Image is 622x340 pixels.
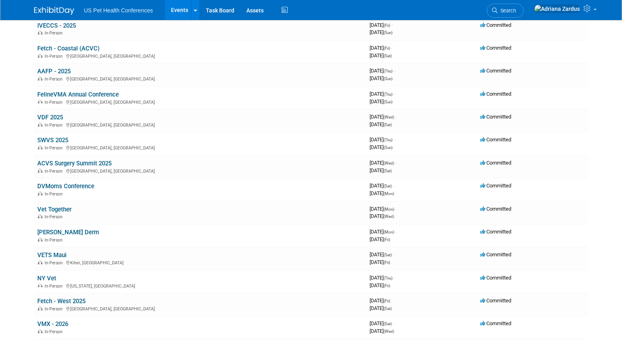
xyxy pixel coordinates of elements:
[370,328,394,334] span: [DATE]
[480,137,511,143] span: Committed
[370,213,394,219] span: [DATE]
[370,22,392,28] span: [DATE]
[384,276,392,280] span: (Thu)
[394,137,395,143] span: -
[45,191,65,197] span: In-Person
[37,99,363,105] div: [GEOGRAPHIC_DATA], [GEOGRAPHIC_DATA]
[394,68,395,74] span: -
[45,169,65,174] span: In-Person
[37,183,94,190] a: DVMoms Conference
[384,207,394,211] span: (Mon)
[395,229,396,235] span: -
[370,121,392,127] span: [DATE]
[37,251,67,259] a: VETS Maui
[370,52,392,58] span: [DATE]
[384,145,392,150] span: (Sun)
[391,298,392,304] span: -
[37,320,68,328] a: VMX - 2026
[45,123,65,128] span: In-Person
[384,46,390,50] span: (Fri)
[37,114,63,121] a: VDF 2025
[37,68,71,75] a: AAFP - 2025
[370,75,392,81] span: [DATE]
[370,229,396,235] span: [DATE]
[84,7,153,14] span: US Pet Health Conferences
[370,275,395,281] span: [DATE]
[34,7,74,15] img: ExhibitDay
[384,123,392,127] span: (Sat)
[480,91,511,97] span: Committed
[37,45,100,52] a: Fetch - Coastal (ACVC)
[370,114,396,120] span: [DATE]
[370,183,394,189] span: [DATE]
[45,329,65,334] span: In-Person
[394,91,395,97] span: -
[45,30,65,36] span: In-Person
[38,214,43,218] img: In-Person Event
[37,144,363,151] div: [GEOGRAPHIC_DATA], [GEOGRAPHIC_DATA]
[391,45,392,51] span: -
[37,52,363,59] div: [GEOGRAPHIC_DATA], [GEOGRAPHIC_DATA]
[487,4,524,18] a: Search
[384,230,394,234] span: (Mon)
[384,284,390,288] span: (Fri)
[37,259,363,266] div: Kihei, [GEOGRAPHIC_DATA]
[370,91,395,97] span: [DATE]
[384,23,390,28] span: (Fri)
[384,237,390,242] span: (Fri)
[38,76,43,80] img: In-Person Event
[38,100,43,104] img: In-Person Event
[480,251,511,258] span: Committed
[38,237,43,241] img: In-Person Event
[45,306,65,312] span: In-Person
[38,145,43,149] img: In-Person Event
[370,282,390,288] span: [DATE]
[384,306,392,311] span: (Sat)
[45,237,65,243] span: In-Person
[498,8,516,14] span: Search
[384,169,392,173] span: (Sat)
[37,160,112,167] a: ACVS Surgery Summit 2025
[384,69,392,73] span: (Thu)
[37,206,71,213] a: Vet Together
[384,322,392,326] span: (Sat)
[45,76,65,82] span: In-Person
[38,284,43,288] img: In-Person Event
[480,22,511,28] span: Committed
[37,275,56,282] a: NY Vet
[384,76,392,81] span: (Sun)
[45,214,65,219] span: In-Person
[384,329,394,334] span: (Wed)
[370,167,392,173] span: [DATE]
[38,329,43,333] img: In-Person Event
[384,100,392,104] span: (Sun)
[480,320,511,326] span: Committed
[38,191,43,195] img: In-Person Event
[370,144,392,150] span: [DATE]
[38,260,43,264] img: In-Person Event
[384,299,390,303] span: (Fri)
[37,75,363,82] div: [GEOGRAPHIC_DATA], [GEOGRAPHIC_DATA]
[395,114,396,120] span: -
[393,183,394,189] span: -
[370,305,392,311] span: [DATE]
[393,320,394,326] span: -
[384,253,392,257] span: (Sat)
[480,298,511,304] span: Committed
[384,161,394,165] span: (Wed)
[45,145,65,151] span: In-Person
[480,114,511,120] span: Committed
[384,115,394,119] span: (Wed)
[45,260,65,266] span: In-Person
[480,160,511,166] span: Committed
[37,91,119,98] a: FelineVMA Annual Conference
[45,100,65,105] span: In-Person
[480,275,511,281] span: Committed
[384,184,392,188] span: (Sat)
[391,22,392,28] span: -
[480,68,511,74] span: Committed
[370,236,390,242] span: [DATE]
[37,229,99,236] a: [PERSON_NAME] Derm
[384,191,394,196] span: (Mon)
[480,229,511,235] span: Committed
